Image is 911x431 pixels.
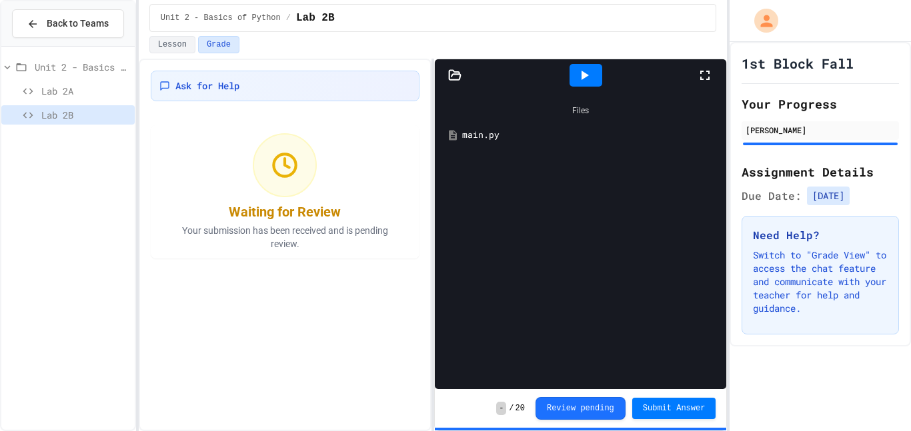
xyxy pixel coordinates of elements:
span: / [286,13,291,23]
button: Lesson [149,36,195,53]
span: Lab 2B [296,10,335,26]
button: Submit Answer [632,398,716,419]
p: Your submission has been received and is pending review. [165,224,405,250]
span: Unit 2 - Basics of Python [35,60,129,74]
p: Switch to "Grade View" to access the chat feature and communicate with your teacher for help and ... [753,248,888,315]
div: My Account [740,5,782,36]
h2: Assignment Details [742,163,899,181]
button: Back to Teams [12,9,124,38]
div: main.py [462,129,718,142]
span: Submit Answer [643,403,706,414]
span: - [496,402,506,415]
span: 20 [516,403,525,414]
h1: 1st Block Fall [742,54,854,73]
span: Back to Teams [47,17,109,31]
span: Unit 2 - Basics of Python [161,13,281,23]
span: Lab 2B [41,108,129,122]
h2: Your Progress [742,95,899,113]
div: [PERSON_NAME] [746,124,895,136]
div: Files [441,98,720,123]
button: Review pending [536,397,626,420]
iframe: chat widget [800,320,898,376]
span: Due Date: [742,188,802,204]
iframe: chat widget [855,378,898,418]
span: [DATE] [807,187,850,205]
span: / [509,403,514,414]
h3: Need Help? [753,227,888,243]
span: Lab 2A [41,84,129,98]
button: Grade [198,36,239,53]
span: Ask for Help [175,79,239,93]
div: Waiting for Review [229,203,341,221]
